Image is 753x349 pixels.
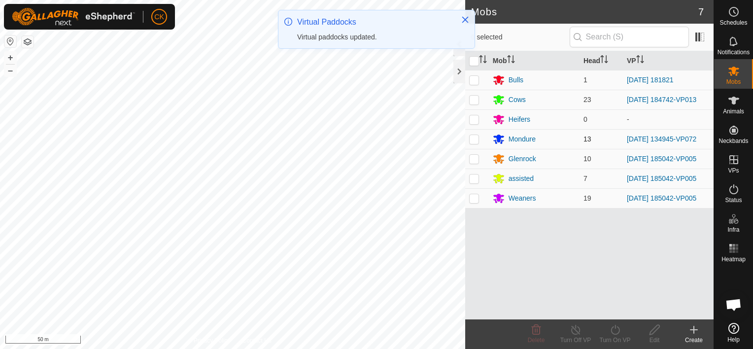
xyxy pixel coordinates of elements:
[570,27,689,47] input: Search (S)
[583,135,591,143] span: 13
[627,174,696,182] a: [DATE] 185042-VP005
[489,51,580,70] th: Mob
[242,336,272,345] a: Contact Us
[580,51,623,70] th: Head
[22,36,34,48] button: Map Layers
[509,95,526,105] div: Cows
[698,4,704,19] span: 7
[12,8,135,26] img: Gallagher Logo
[4,35,16,47] button: Reset Map
[297,32,451,42] div: Virtual paddocks updated.
[583,155,591,163] span: 10
[528,337,545,344] span: Delete
[509,154,536,164] div: Glenrock
[719,138,748,144] span: Neckbands
[725,197,742,203] span: Status
[623,51,714,70] th: VP
[471,32,570,42] span: 0 selected
[726,79,741,85] span: Mobs
[600,57,608,65] p-sorticon: Activate to sort
[674,336,714,345] div: Create
[4,52,16,64] button: +
[509,75,523,85] div: Bulls
[583,194,591,202] span: 19
[583,115,587,123] span: 0
[458,13,472,27] button: Close
[627,155,696,163] a: [DATE] 185042-VP005
[471,6,698,18] h2: Mobs
[719,290,749,319] div: Open chat
[721,256,746,262] span: Heatmap
[509,193,536,204] div: Weaners
[728,168,739,174] span: VPs
[718,49,750,55] span: Notifications
[723,108,744,114] span: Animals
[509,114,530,125] div: Heifers
[479,57,487,65] p-sorticon: Activate to sort
[714,319,753,347] a: Help
[623,109,714,129] td: -
[627,194,696,202] a: [DATE] 185042-VP005
[297,16,451,28] div: Virtual Paddocks
[194,336,231,345] a: Privacy Policy
[636,57,644,65] p-sorticon: Activate to sort
[727,227,739,233] span: Infra
[509,174,534,184] div: assisted
[635,336,674,345] div: Edit
[4,65,16,76] button: –
[507,57,515,65] p-sorticon: Activate to sort
[719,20,747,26] span: Schedules
[627,96,696,104] a: [DATE] 184742-VP013
[627,76,674,84] a: [DATE] 181821
[509,134,536,144] div: Mondure
[583,174,587,182] span: 7
[556,336,595,345] div: Turn Off VP
[583,96,591,104] span: 23
[583,76,587,84] span: 1
[595,336,635,345] div: Turn On VP
[154,12,164,22] span: CK
[627,135,696,143] a: [DATE] 134945-VP072
[727,337,740,343] span: Help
